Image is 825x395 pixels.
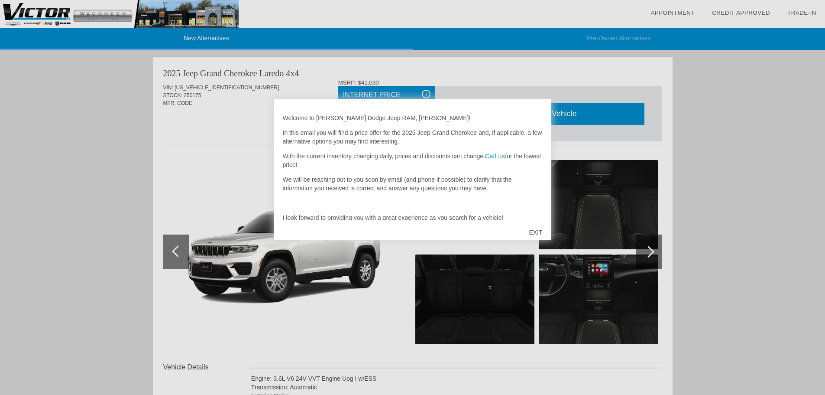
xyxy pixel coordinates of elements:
[712,10,770,16] a: Credit Approved
[650,10,695,16] a: Appointment
[283,175,543,193] p: We will be reaching out to you soon by email (and phone if possible) to clarify that the informat...
[283,213,543,222] p: I look forward to providing you with a great experience as you search for a vehicle!
[283,114,543,122] p: Welcome to [PERSON_NAME] Dodge Jeep RAM, [PERSON_NAME]!
[283,128,543,146] p: In this email you will find a price offer for the 2025 Jeep Grand Cherokee and, if applicable, a ...
[520,219,551,245] div: EXIT
[485,153,505,160] a: Call us
[787,10,816,16] a: Trade-In
[283,152,543,169] p: With the current inventory changing daily, prices and discounts can change. for the lowest price!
